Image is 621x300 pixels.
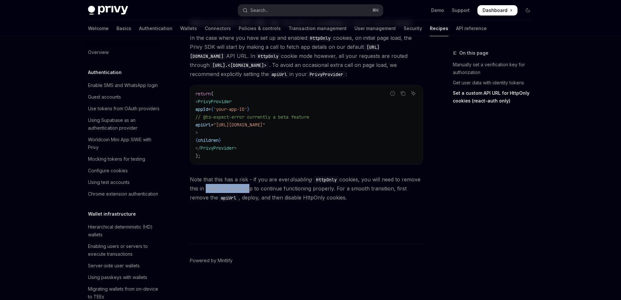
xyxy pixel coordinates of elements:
[198,99,232,104] span: PrivyProvider
[483,7,507,14] span: Dashboard
[431,7,444,14] a: Demo
[195,114,309,120] span: // @ts-expect-error currently a beta feature
[195,99,198,104] span: <
[456,21,487,36] a: API reference
[250,6,268,14] div: Search...
[88,155,145,163] div: Mocking tokens for testing
[88,81,158,89] div: Enable SMS and WhatsApp login
[453,88,538,106] a: Set a custom API URL for HttpOnly cookies (react-auth only)
[83,153,166,165] a: Mocking tokens for testing
[83,221,166,241] a: Hierarchical deterministic (HD) wallets
[372,8,379,13] span: ⌘ K
[88,210,136,218] h5: Wallet infrastructure
[354,21,396,36] a: User management
[195,106,208,112] span: appId
[83,134,166,153] a: Worldcoin Mini App SIWE with Privy
[195,137,198,143] span: {
[88,190,158,198] div: Chrome extension authentication
[238,5,383,16] button: Open search
[453,59,538,78] a: Manually set a verification key for authorization
[83,103,166,114] a: Use tokens from OAuth providers
[430,21,448,36] a: Recipes
[83,47,166,58] a: Overview
[88,136,162,151] div: Worldcoin Mini App SIWE with Privy
[88,273,147,281] div: Using passkeys with wallets
[88,116,162,132] div: Using Supabase as an authentication provider
[83,260,166,272] a: Server-side user wallets
[198,137,219,143] span: children
[88,262,140,270] div: Server-side user wallets
[116,21,131,36] a: Basics
[83,91,166,103] a: Guest accounts
[239,21,281,36] a: Policies & controls
[453,78,538,88] a: Get user data with identity tokens
[269,71,289,78] code: apiUrl
[211,122,213,128] span: =
[205,21,231,36] a: Connectors
[247,106,250,112] span: }
[195,153,201,159] span: );
[409,89,418,98] button: Ask AI
[190,175,423,202] span: Note that this has a risk - if you are ever cookies, you will need to remove this in order for yo...
[404,21,422,36] a: Security
[201,145,234,151] span: PrivyProvider
[195,145,201,151] span: </
[83,188,166,200] a: Chrome extension authentication
[289,21,347,36] a: Transaction management
[83,114,166,134] a: Using Supabase as an authentication provider
[210,62,269,69] code: [URL].<[DOMAIN_NAME]>
[307,71,346,78] code: PrivyProvider
[452,7,470,14] a: Support
[234,145,237,151] span: >
[190,33,423,79] span: In the case where you have set up and enabled cookies, on initial page load, the Privy SDK will s...
[139,21,172,36] a: Authentication
[83,272,166,283] a: Using passkeys with wallets
[88,69,122,76] h5: Authentication
[313,176,339,183] code: HttpOnly
[307,35,333,42] code: HttpOnly
[88,6,128,15] img: dark logo
[213,106,247,112] span: 'your-app-ID'
[195,130,198,135] span: >
[83,165,166,177] a: Configure cookies
[211,106,213,112] span: {
[190,257,233,264] a: Powered by Mintlify
[208,106,211,112] span: =
[180,21,197,36] a: Wallets
[218,194,239,201] code: apiUrl
[88,48,109,56] div: Overview
[459,49,488,57] span: On this page
[399,89,407,98] button: Copy the contents from the code block
[523,5,533,16] button: Toggle dark mode
[83,177,166,188] a: Using test accounts
[290,176,312,183] em: disabling
[88,93,121,101] div: Guest accounts
[477,5,517,16] a: Dashboard
[88,21,109,36] a: Welcome
[211,91,213,97] span: (
[255,53,281,60] code: HttpOnly
[195,91,211,97] span: return
[88,167,128,175] div: Configure cookies
[88,223,162,239] div: Hierarchical deterministic (HD) wallets
[195,122,211,128] span: apiUrl
[88,242,162,258] div: Enabling users or servers to execute transactions
[213,122,265,128] span: "[URL][DOMAIN_NAME]"
[88,178,130,186] div: Using test accounts
[83,80,166,91] a: Enable SMS and WhatsApp login
[88,105,159,112] div: Use tokens from OAuth providers
[388,89,397,98] button: Report incorrect code
[219,137,221,143] span: }
[83,241,166,260] a: Enabling users or servers to execute transactions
